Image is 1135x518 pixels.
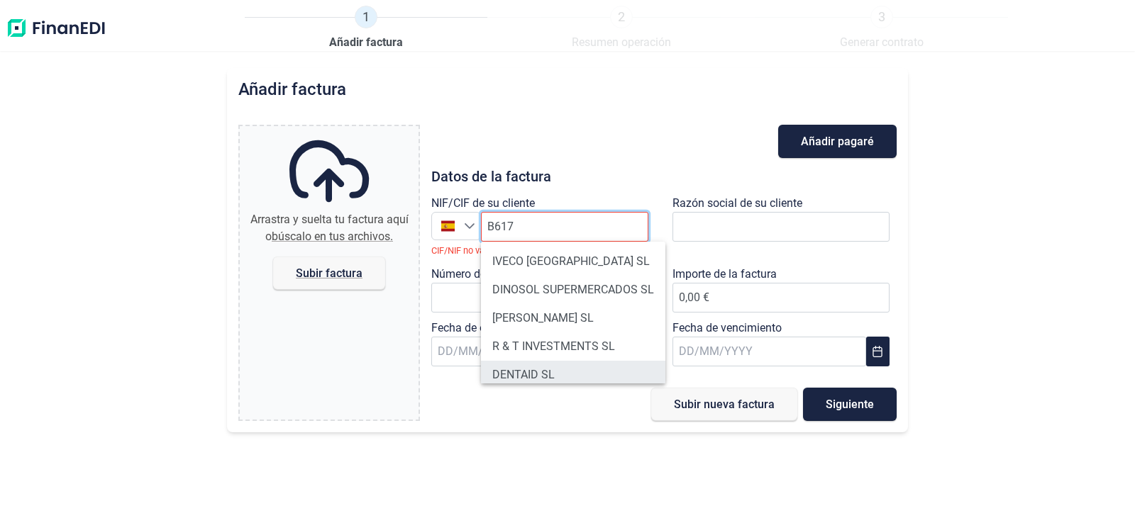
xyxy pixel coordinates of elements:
[464,213,480,240] div: Seleccione un país
[481,304,665,332] li: [PERSON_NAME] SL
[431,169,897,184] h3: Datos de la factura
[355,6,377,28] span: 1
[672,195,802,212] label: Razón social de su cliente
[481,247,665,276] li: IVECO [GEOGRAPHIC_DATA] SL
[672,266,777,283] label: Importe de la factura
[272,230,393,243] span: búscalo en tus archivos.
[481,276,665,304] li: DINOSOL SUPERMERCADOS SL
[481,361,665,389] li: DENTAID SL
[674,399,775,410] span: Subir nueva factura
[245,211,413,245] div: Arrastra y suelta tu factura aquí o
[672,337,866,366] input: DD/MM/YYYY
[431,266,525,283] label: Número de factura
[431,337,625,366] input: DD/MM/YYYY
[6,6,106,51] img: Logo de aplicación
[296,268,362,278] span: Subir factura
[778,125,897,158] button: Añadir pagaré
[431,195,535,212] label: NIF/CIF de su cliente
[238,79,346,99] h2: Añadir factura
[329,34,403,51] span: Añadir factura
[801,136,874,147] span: Añadir pagaré
[431,245,501,256] small: CIF/NIF no válido.
[481,332,665,361] li: R & T INVESTMENTS SL
[651,388,797,421] button: Subir nueva factura
[431,320,519,337] label: Fecha de emisión
[803,388,897,421] button: Siguiente
[329,6,403,51] a: 1Añadir factura
[672,320,782,337] label: Fecha de vencimiento
[866,337,890,366] button: Choose Date
[441,219,455,232] img: ES
[826,399,874,410] span: Siguiente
